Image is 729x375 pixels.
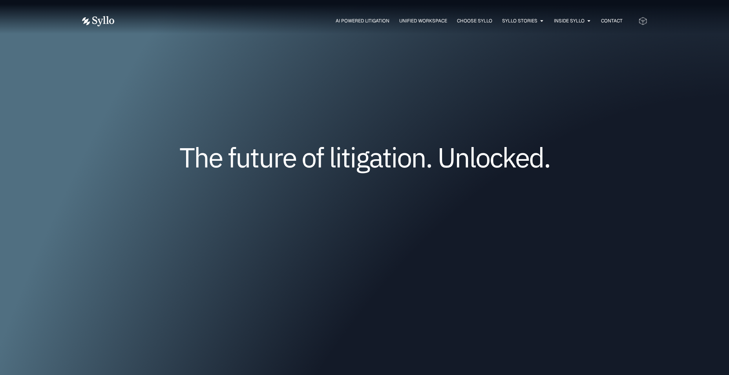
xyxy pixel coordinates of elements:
nav: Menu [130,17,623,25]
h1: The future of litigation. Unlocked. [129,144,600,170]
a: Unified Workspace [399,17,447,24]
a: Contact [601,17,623,24]
a: Choose Syllo [457,17,492,24]
div: Menu Toggle [130,17,623,25]
a: AI Powered Litigation [336,17,389,24]
a: Syllo Stories [502,17,537,24]
a: Inside Syllo [554,17,585,24]
img: Vector [82,16,114,26]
